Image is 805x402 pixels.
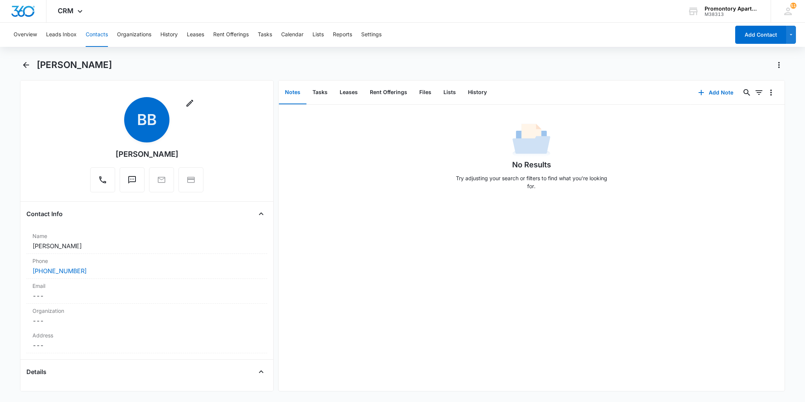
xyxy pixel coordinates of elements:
[741,87,753,99] button: Search...
[773,59,785,71] button: Actions
[32,232,261,240] label: Name
[334,81,364,104] button: Leases
[513,121,550,159] img: No Data
[86,23,108,47] button: Contacts
[735,26,786,44] button: Add Contact
[255,366,267,378] button: Close
[90,179,115,186] a: Call
[765,87,777,99] button: Overflow Menu
[790,3,796,9] span: 51
[333,23,352,47] button: Reports
[32,241,261,250] dd: [PERSON_NAME]
[790,3,796,9] div: notifications count
[32,257,261,265] label: Phone
[120,167,145,192] button: Text
[512,159,551,170] h1: No Results
[26,229,267,254] div: Name[PERSON_NAME]
[753,87,765,99] button: Filters
[20,59,32,71] button: Back
[26,254,267,279] div: Phone[PHONE_NUMBER]
[26,209,63,218] h4: Contact Info
[117,23,151,47] button: Organizations
[32,331,261,339] label: Address
[124,97,169,142] span: BB
[705,6,760,12] div: account name
[705,12,760,17] div: account id
[58,7,74,15] span: CRM
[26,367,46,376] h4: Details
[90,167,115,192] button: Call
[32,390,261,398] label: Source
[437,81,462,104] button: Lists
[281,23,303,47] button: Calendar
[120,179,145,186] a: Text
[187,23,204,47] button: Leases
[364,81,413,104] button: Rent Offerings
[462,81,493,104] button: History
[279,81,306,104] button: Notes
[361,23,382,47] button: Settings
[14,23,37,47] button: Overview
[413,81,437,104] button: Files
[37,59,112,71] h1: [PERSON_NAME]
[32,266,87,275] a: [PHONE_NUMBER]
[46,23,77,47] button: Leads Inbox
[115,148,179,160] div: [PERSON_NAME]
[213,23,249,47] button: Rent Offerings
[312,23,324,47] button: Lists
[32,307,261,315] label: Organization
[32,291,261,300] dd: ---
[306,81,334,104] button: Tasks
[26,279,267,304] div: Email---
[258,23,272,47] button: Tasks
[160,23,178,47] button: History
[32,341,261,350] dd: ---
[32,282,261,290] label: Email
[26,304,267,328] div: Organization---
[691,83,741,102] button: Add Note
[255,208,267,220] button: Close
[452,174,611,190] p: Try adjusting your search or filters to find what you’re looking for.
[32,316,261,325] dd: ---
[26,328,267,353] div: Address---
